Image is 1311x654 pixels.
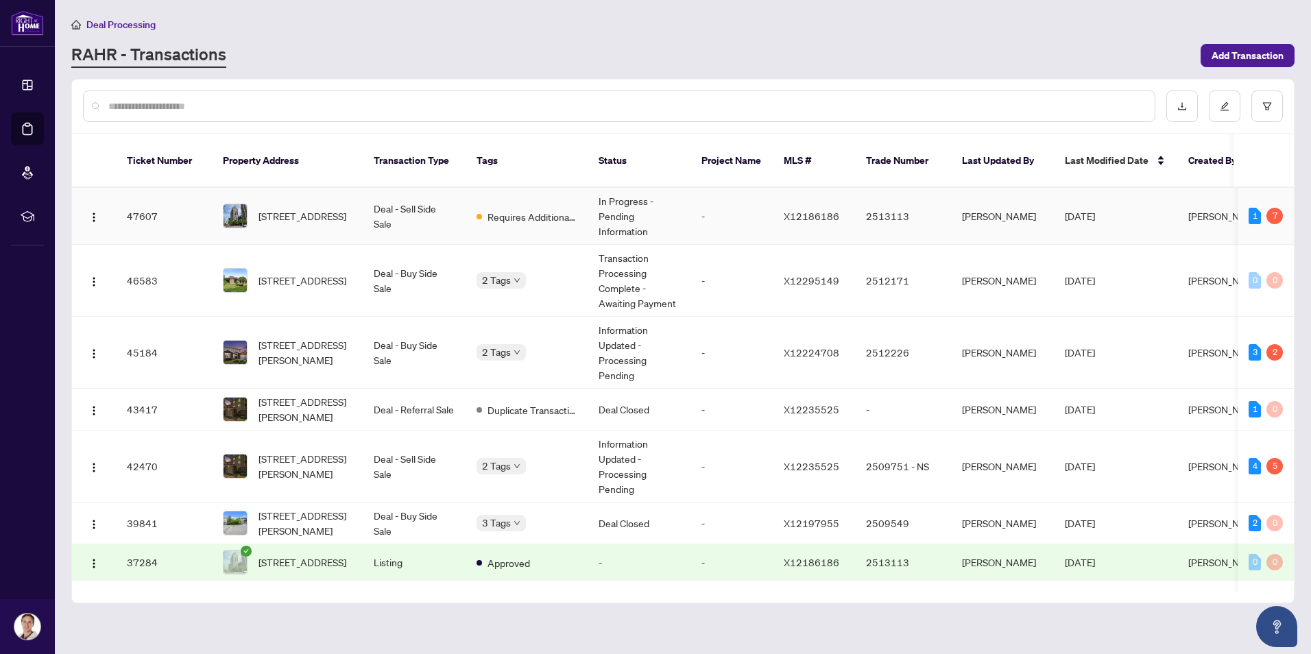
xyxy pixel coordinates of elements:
[88,558,99,569] img: Logo
[258,273,346,288] span: [STREET_ADDRESS]
[363,431,466,502] td: Deal - Sell Side Sale
[241,546,252,557] span: check-circle
[784,517,839,529] span: X12197955
[690,245,773,317] td: -
[1266,554,1283,570] div: 0
[1188,460,1262,472] span: [PERSON_NAME]
[588,544,690,581] td: -
[514,277,520,284] span: down
[588,245,690,317] td: Transaction Processing Complete - Awaiting Payment
[83,398,105,420] button: Logo
[83,341,105,363] button: Logo
[1177,134,1260,188] th: Created By
[855,188,951,245] td: 2513113
[690,544,773,581] td: -
[1201,44,1295,67] button: Add Transaction
[224,455,247,478] img: thumbnail-img
[1177,101,1187,111] span: download
[784,346,839,359] span: X12224708
[1249,344,1261,361] div: 3
[258,337,352,367] span: [STREET_ADDRESS][PERSON_NAME]
[83,551,105,573] button: Logo
[951,544,1054,581] td: [PERSON_NAME]
[514,520,520,526] span: down
[224,204,247,228] img: thumbnail-img
[116,389,212,431] td: 43417
[588,317,690,389] td: Information Updated - Processing Pending
[363,245,466,317] td: Deal - Buy Side Sale
[1249,515,1261,531] div: 2
[951,188,1054,245] td: [PERSON_NAME]
[116,134,212,188] th: Ticket Number
[1249,401,1261,417] div: 1
[488,209,577,224] span: Requires Additional Docs
[212,134,363,188] th: Property Address
[1065,460,1095,472] span: [DATE]
[951,245,1054,317] td: [PERSON_NAME]
[1220,101,1229,111] span: edit
[588,389,690,431] td: Deal Closed
[1065,210,1095,222] span: [DATE]
[1166,90,1198,122] button: download
[363,502,466,544] td: Deal - Buy Side Sale
[1065,556,1095,568] span: [DATE]
[88,519,99,530] img: Logo
[83,455,105,477] button: Logo
[1188,346,1262,359] span: [PERSON_NAME]
[363,134,466,188] th: Transaction Type
[363,389,466,431] td: Deal - Referral Sale
[258,208,346,223] span: [STREET_ADDRESS]
[1266,458,1283,474] div: 5
[116,317,212,389] td: 45184
[951,389,1054,431] td: [PERSON_NAME]
[1188,517,1262,529] span: [PERSON_NAME]
[773,134,855,188] th: MLS #
[514,349,520,356] span: down
[1188,556,1262,568] span: [PERSON_NAME]
[488,402,577,417] span: Duplicate Transaction
[1249,458,1261,474] div: 4
[466,134,588,188] th: Tags
[71,20,81,29] span: home
[1266,401,1283,417] div: 0
[1188,210,1262,222] span: [PERSON_NAME]
[784,274,839,287] span: X12295149
[88,405,99,416] img: Logo
[116,544,212,581] td: 37284
[83,269,105,291] button: Logo
[690,188,773,245] td: -
[88,348,99,359] img: Logo
[86,19,156,31] span: Deal Processing
[224,341,247,364] img: thumbnail-img
[690,134,773,188] th: Project Name
[1054,134,1177,188] th: Last Modified Date
[1249,272,1261,289] div: 0
[1249,208,1261,224] div: 1
[14,614,40,640] img: Profile Icon
[258,555,346,570] span: [STREET_ADDRESS]
[88,276,99,287] img: Logo
[951,431,1054,502] td: [PERSON_NAME]
[588,188,690,245] td: In Progress - Pending Information
[1266,272,1283,289] div: 0
[1249,554,1261,570] div: 0
[482,515,511,531] span: 3 Tags
[363,188,466,245] td: Deal - Sell Side Sale
[855,245,951,317] td: 2512171
[1188,403,1262,415] span: [PERSON_NAME]
[482,458,511,474] span: 2 Tags
[855,431,951,502] td: 2509751 - NS
[116,245,212,317] td: 46583
[690,389,773,431] td: -
[224,398,247,421] img: thumbnail-img
[784,403,839,415] span: X12235525
[224,269,247,292] img: thumbnail-img
[690,317,773,389] td: -
[116,431,212,502] td: 42470
[83,205,105,227] button: Logo
[1266,208,1283,224] div: 7
[855,544,951,581] td: 2513113
[855,389,951,431] td: -
[588,431,690,502] td: Information Updated - Processing Pending
[855,502,951,544] td: 2509549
